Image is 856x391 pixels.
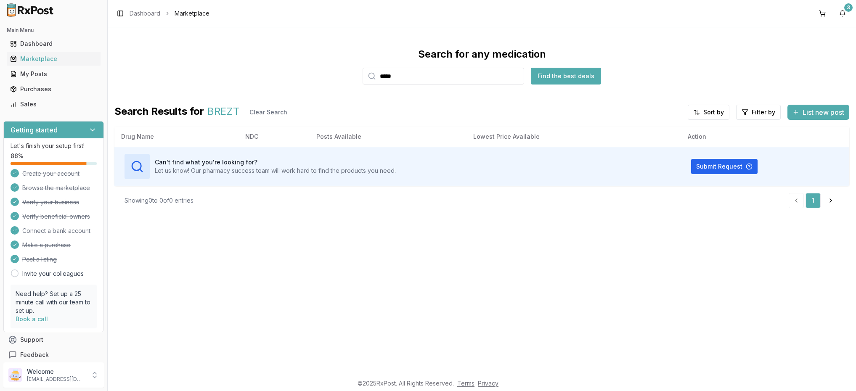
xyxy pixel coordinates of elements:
[130,9,160,18] a: Dashboard
[11,142,97,150] p: Let's finish your setup first!
[239,127,310,147] th: NDC
[243,105,294,120] button: Clear Search
[22,269,84,278] a: Invite your colleagues
[3,332,104,347] button: Support
[11,125,58,135] h3: Getting started
[10,100,97,108] div: Sales
[806,193,821,208] a: 1
[27,367,85,376] p: Welcome
[22,212,90,221] span: Verify beneficial owners
[22,241,71,249] span: Make a purchase
[114,105,204,120] span: Search Results for
[836,7,849,20] button: 3
[155,166,396,175] p: Let us know! Our pharmacy success team will work hard to find the products you need.
[691,159,758,174] button: Submit Request
[3,37,104,50] button: Dashboard
[130,9,209,18] nav: breadcrumb
[7,82,101,97] a: Purchases
[27,376,85,383] p: [EMAIL_ADDRESS][DOMAIN_NAME]
[125,196,193,205] div: Showing 0 to 0 of 0 entries
[22,255,57,264] span: Post a listing
[3,347,104,362] button: Feedback
[789,193,839,208] nav: pagination
[457,380,474,387] a: Terms
[3,3,57,17] img: RxPost Logo
[7,66,101,82] a: My Posts
[155,158,396,166] h3: Can't find what you're looking for?
[11,152,24,160] span: 88 %
[3,98,104,111] button: Sales
[10,85,97,93] div: Purchases
[3,67,104,81] button: My Posts
[478,380,498,387] a: Privacy
[22,198,79,206] span: Verify your business
[3,82,104,96] button: Purchases
[418,48,546,61] div: Search for any medication
[787,105,849,120] button: List new post
[736,105,781,120] button: Filter by
[703,108,724,116] span: Sort by
[207,105,239,120] span: BREZT
[844,3,853,12] div: 3
[7,51,101,66] a: Marketplace
[688,105,729,120] button: Sort by
[22,227,90,235] span: Connect a bank account
[7,27,101,34] h2: Main Menu
[681,127,849,147] th: Action
[7,36,101,51] a: Dashboard
[531,68,601,85] button: Find the best deals
[175,9,209,18] span: Marketplace
[822,193,839,208] a: Go to next page
[466,127,681,147] th: Lowest Price Available
[114,127,239,147] th: Drug Name
[16,290,92,315] p: Need help? Set up a 25 minute call with our team to set up.
[16,315,48,322] a: Book a call
[787,109,849,117] a: List new post
[20,351,49,359] span: Feedback
[22,169,80,178] span: Create your account
[8,368,22,382] img: User avatar
[22,184,90,192] span: Browse the marketplace
[752,108,775,116] span: Filter by
[827,362,848,383] iframe: Intercom live chat
[7,97,101,112] a: Sales
[803,107,844,117] span: List new post
[10,40,97,48] div: Dashboard
[10,55,97,63] div: Marketplace
[310,127,466,147] th: Posts Available
[10,70,97,78] div: My Posts
[3,52,104,66] button: Marketplace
